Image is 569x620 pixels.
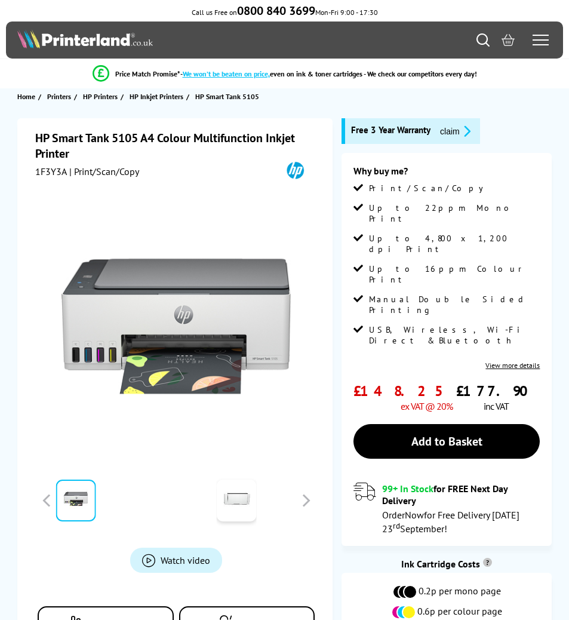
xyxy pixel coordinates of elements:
span: 1F3Y3A [35,165,67,177]
a: Add to Basket [353,424,540,459]
img: Printerland Logo [17,29,153,48]
span: ex VAT @ 20% [401,400,453,412]
a: Search [476,33,490,47]
span: Up to 22ppm Mono Print [369,202,540,224]
img: HP [273,161,318,179]
span: £177.90 [456,382,536,400]
a: HP Printers [83,90,121,103]
div: Ink Cartridge Costs [342,558,552,570]
span: Now [405,509,424,521]
b: 0800 840 3699 [237,3,315,19]
span: Print/Scan/Copy [369,183,492,194]
img: HP Smart Tank 5105 [61,211,291,441]
span: Free 3 Year Warranty [351,124,430,138]
span: Up to 4,800 x 1,200 dpi Print [369,233,540,254]
a: HP Inkjet Printers [130,90,186,103]
span: 0.6p per colour page [417,605,502,619]
span: Price Match Promise* [115,69,180,78]
span: HP Printers [83,90,118,103]
span: Watch video [161,554,210,566]
a: Printerland Logo [17,29,285,51]
button: promo-description [436,124,474,138]
span: USB, Wireless, Wi-Fi Direct & Bluetooth [369,324,540,346]
span: Home [17,90,35,103]
span: HP Smart Tank 5105 [195,90,259,103]
span: Printers [47,90,71,103]
div: Why buy me? [353,165,540,183]
span: £148.25 [353,382,453,400]
span: Order for Free Delivery [DATE] 23 September! [382,509,519,535]
a: Home [17,90,38,103]
a: Product_All_Videos [130,548,222,573]
sup: Cost per page [483,558,492,567]
span: Up to 16ppm Colour Print [369,263,540,285]
a: HP Smart Tank 5105 [195,90,262,103]
li: modal_Promise [6,63,563,84]
span: 99+ In Stock [382,483,433,495]
span: | Print/Scan/Copy [69,165,139,177]
a: Printers [47,90,74,103]
div: for FREE Next Day Delivery [382,483,540,507]
sup: rd [393,520,400,531]
span: HP Inkjet Printers [130,90,183,103]
span: inc VAT [484,400,509,412]
h1: HP Smart Tank 5105 A4 Colour Multifunction Inkjet Printer [35,130,318,161]
span: 0.2p per mono page [419,585,501,599]
div: modal_delivery [353,483,540,534]
a: 0800 840 3699 [237,8,315,17]
span: We won’t be beaten on price, [183,69,270,78]
span: Manual Double Sided Printing [369,294,540,315]
div: - even on ink & toner cartridges - We check our competitors every day! [180,69,477,78]
a: View more details [485,361,540,370]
